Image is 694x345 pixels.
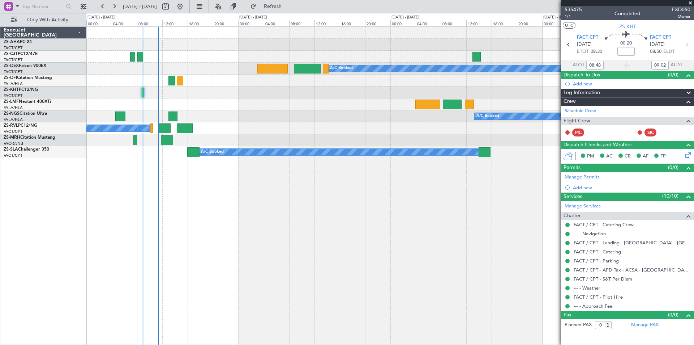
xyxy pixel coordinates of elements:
div: 00:00 [542,20,567,26]
a: FACT/CPT [4,69,22,75]
div: A/C Booked [476,111,499,122]
span: CR [625,153,631,160]
a: ZS-DFICitation Mustang [4,76,52,80]
div: 04:00 [264,20,289,26]
span: Flight Crew [564,117,590,125]
span: 08:30 [591,48,602,55]
span: [DATE] [577,41,592,48]
span: FACT CPT [577,34,598,41]
span: Crew [564,97,576,106]
span: [DATE] [650,41,665,48]
span: (0/0) [668,311,678,319]
a: FACT/CPT [4,57,22,63]
input: --:-- [651,61,669,70]
a: FALA/HLA [4,81,23,87]
a: --- - Weather [574,285,600,291]
span: AF [643,153,648,160]
span: ELDT [663,48,675,55]
a: ZS-CJTPC12/47E [4,52,38,56]
span: ZS-KHT [619,23,636,30]
span: Only With Activity [19,17,76,22]
a: ZS-LMFNextant 400XTi [4,100,51,104]
a: FACT / CPT - Catering Crew [574,222,634,228]
a: Manage Services [565,203,601,210]
span: Owner [672,13,690,20]
a: ZS-SLAChallenger 350 [4,147,49,152]
span: Permits [564,164,581,172]
div: 12:00 [314,20,340,26]
div: - - [586,129,602,136]
div: Add new [573,81,690,87]
span: Refresh [258,4,288,9]
div: 04:00 [112,20,137,26]
span: AC [606,153,613,160]
a: FACT / CPT - Landing - [GEOGRAPHIC_DATA] - [GEOGRAPHIC_DATA] International FACT / CPT [574,240,690,246]
button: UTC [563,22,575,29]
div: 08:00 [441,20,466,26]
a: FACT / CPT - Pilot Hire [574,294,623,300]
a: FALA/HLA [4,105,23,110]
span: ZS-KHT [4,88,19,92]
button: Only With Activity [8,14,78,26]
span: Charter [564,212,581,220]
span: EXD050 [672,6,690,13]
div: 00:00 [390,20,416,26]
span: ETOT [577,48,589,55]
span: FP [660,153,666,160]
div: [DATE] - [DATE] [391,14,419,21]
span: ZS-SLA [4,147,18,152]
span: ALDT [671,62,682,69]
span: Dispatch Checks and Weather [564,141,632,149]
span: ZS-MRH [4,135,20,140]
div: 00:00 [86,20,112,26]
span: 00:20 [620,40,632,47]
span: 535475 [565,6,582,13]
span: ZS-RVL [4,123,18,128]
div: 16:00 [492,20,517,26]
a: ZS-KHTPC12/NG [4,88,38,92]
div: 08:00 [137,20,162,26]
button: Refresh [247,1,290,12]
div: 12:00 [466,20,492,26]
div: 12:00 [162,20,188,26]
a: ZS-AHAPC-24 [4,40,32,44]
a: FACT / CPT - S&T Per Diem [574,276,632,282]
span: ZS-AHA [4,40,20,44]
div: 00:00 [238,20,264,26]
a: FACT / CPT - Parking [574,258,619,264]
div: A/C Booked [330,63,353,74]
span: 08:50 [650,48,661,55]
a: FACT/CPT [4,93,22,98]
span: [DATE] - [DATE] [123,3,157,10]
a: --- - Approach Fee [574,303,612,309]
div: Completed [614,10,641,17]
div: [DATE] - [DATE] [87,14,115,21]
label: Planned PAX [565,321,592,329]
a: Manage Permits [565,174,600,181]
div: 16:00 [340,20,365,26]
div: PIC [572,129,584,136]
span: Services [564,193,582,201]
a: ZS-NGSCitation Ultra [4,112,47,116]
div: SIC [644,129,656,136]
a: Schedule Crew [565,108,596,115]
a: FALA/HLA [4,117,23,122]
span: ZS-CJT [4,52,18,56]
div: 20:00 [517,20,542,26]
input: --:-- [586,61,604,70]
span: (10/10) [662,192,678,200]
span: ZS-LMF [4,100,19,104]
span: (0/0) [668,71,678,79]
div: Add new [573,185,690,191]
input: Trip Number [22,1,64,12]
div: A/C Booked [201,147,224,157]
div: [DATE] - [DATE] [239,14,267,21]
a: ZS-MRHCitation Mustang [4,135,55,140]
a: ZS-DEXFalcon 900EX [4,64,46,68]
span: PM [587,153,594,160]
span: (0/0) [668,164,678,171]
span: Leg Information [564,89,600,97]
span: 1/1 [565,13,582,20]
a: FAOR/JNB [4,141,23,146]
div: 04:00 [416,20,441,26]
